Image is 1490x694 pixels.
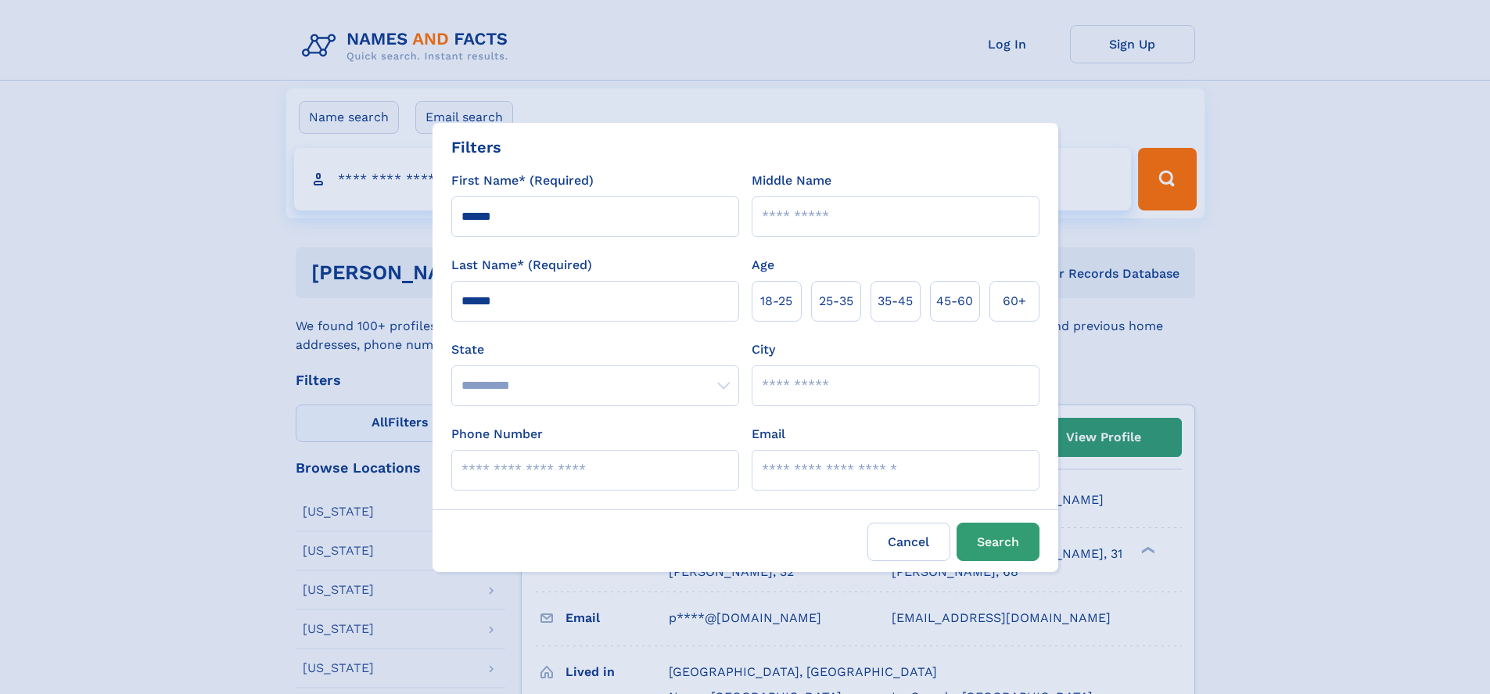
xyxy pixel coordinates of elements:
[451,171,594,190] label: First Name* (Required)
[760,292,792,311] span: 18‑25
[867,523,950,561] label: Cancel
[752,171,831,190] label: Middle Name
[451,256,592,275] label: Last Name* (Required)
[451,135,501,159] div: Filters
[752,256,774,275] label: Age
[878,292,913,311] span: 35‑45
[752,340,775,359] label: City
[936,292,973,311] span: 45‑60
[451,340,739,359] label: State
[1003,292,1026,311] span: 60+
[752,425,785,444] label: Email
[957,523,1039,561] button: Search
[451,425,543,444] label: Phone Number
[819,292,853,311] span: 25‑35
